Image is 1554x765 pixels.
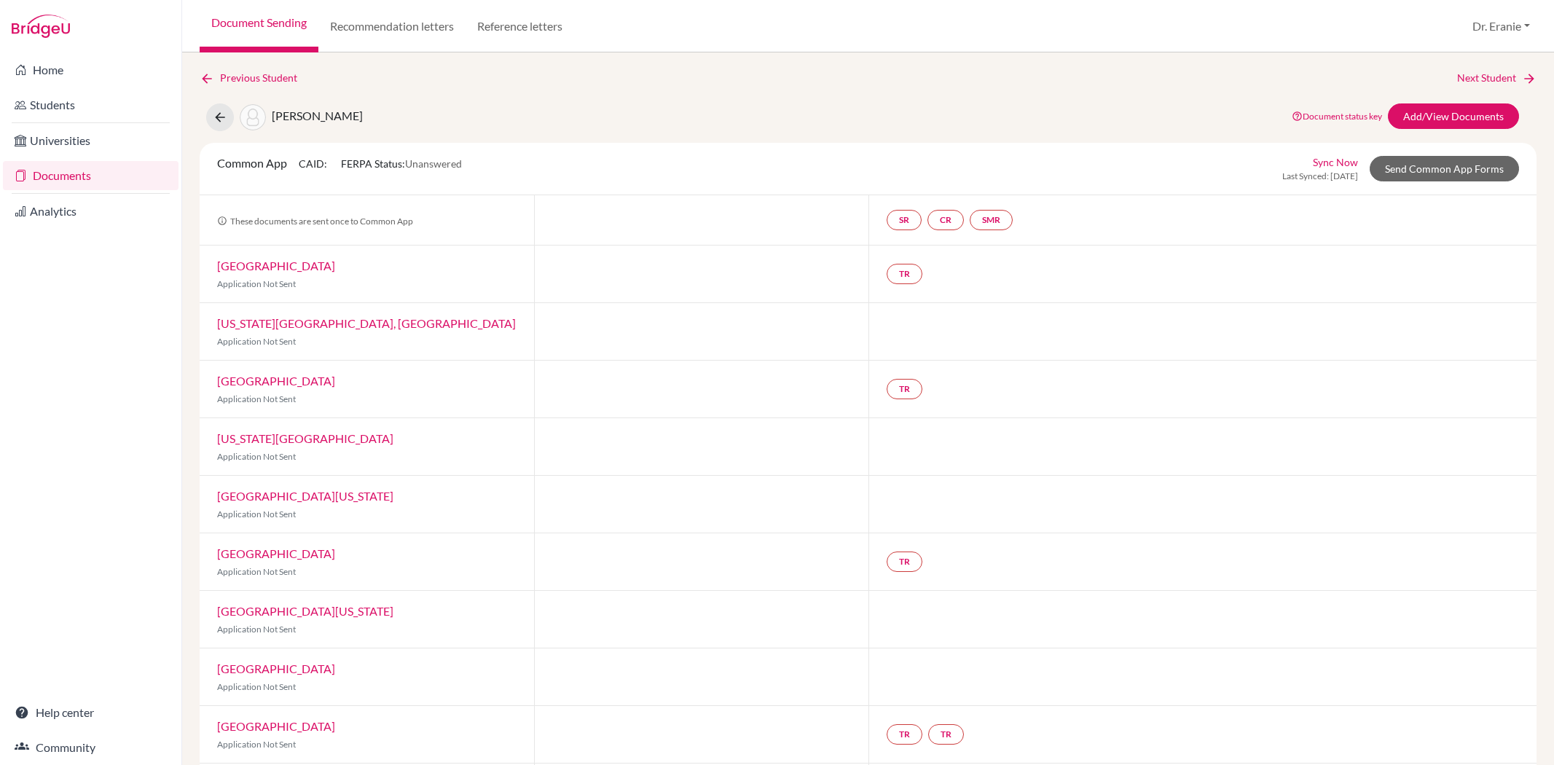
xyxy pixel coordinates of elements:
[217,624,296,635] span: Application Not Sent
[970,210,1013,230] a: SMR
[1292,111,1382,122] a: Document status key
[200,70,309,86] a: Previous Student
[1388,103,1519,129] a: Add/View Documents
[217,489,393,503] a: [GEOGRAPHIC_DATA][US_STATE]
[217,278,296,289] span: Application Not Sent
[217,546,335,560] a: [GEOGRAPHIC_DATA]
[12,15,70,38] img: Bridge-U
[217,451,296,462] span: Application Not Sent
[217,316,516,330] a: [US_STATE][GEOGRAPHIC_DATA], [GEOGRAPHIC_DATA]
[887,552,922,572] a: TR
[341,157,462,170] span: FERPA Status:
[217,739,296,750] span: Application Not Sent
[887,379,922,399] a: TR
[217,374,335,388] a: [GEOGRAPHIC_DATA]
[1466,12,1537,40] button: Dr. Eranie
[217,719,335,733] a: [GEOGRAPHIC_DATA]
[217,604,393,618] a: [GEOGRAPHIC_DATA][US_STATE]
[217,509,296,519] span: Application Not Sent
[217,681,296,692] span: Application Not Sent
[887,724,922,745] a: TR
[1457,70,1537,86] a: Next Student
[217,662,335,675] a: [GEOGRAPHIC_DATA]
[3,90,178,119] a: Students
[3,197,178,226] a: Analytics
[217,259,335,272] a: [GEOGRAPHIC_DATA]
[887,264,922,284] a: TR
[1313,154,1358,170] a: Sync Now
[1282,170,1358,183] span: Last Synced: [DATE]
[3,126,178,155] a: Universities
[927,210,964,230] a: CR
[217,336,296,347] span: Application Not Sent
[1370,156,1519,181] a: Send Common App Forms
[928,724,964,745] a: TR
[217,393,296,404] span: Application Not Sent
[299,157,329,170] span: CAID:
[3,161,178,190] a: Documents
[217,216,413,227] span: These documents are sent once to Common App
[272,109,363,122] span: [PERSON_NAME]
[405,157,462,170] span: Unanswered
[3,698,178,727] a: Help center
[217,156,287,170] span: Common App
[3,733,178,762] a: Community
[217,566,296,577] span: Application Not Sent
[887,210,922,230] a: SR
[217,431,393,445] a: [US_STATE][GEOGRAPHIC_DATA]
[3,55,178,85] a: Home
